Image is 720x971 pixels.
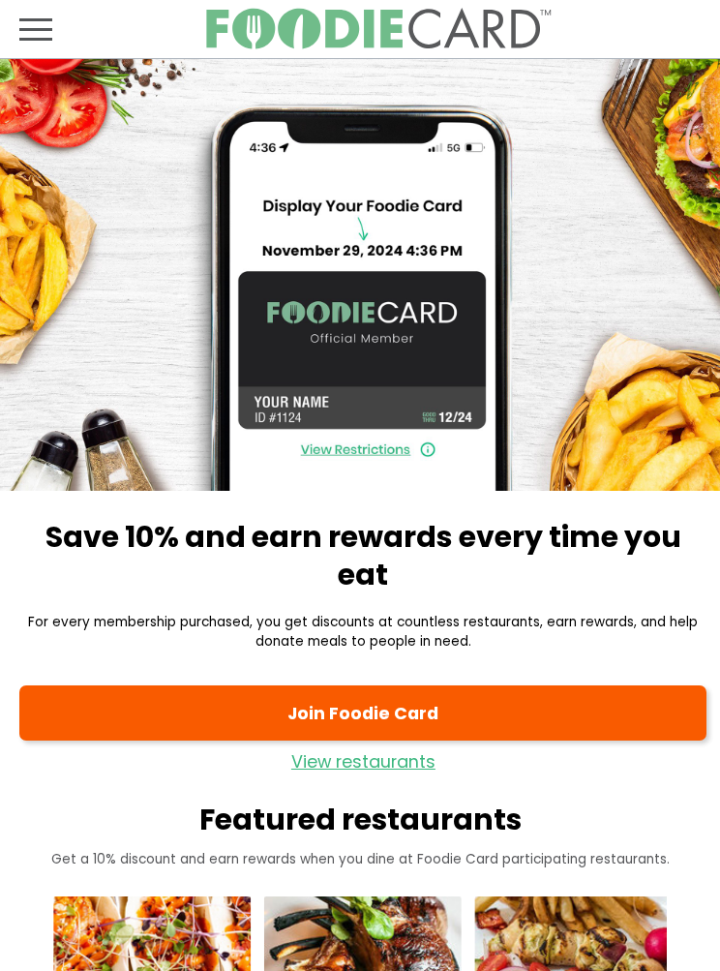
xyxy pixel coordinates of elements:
[19,518,706,593] h1: Save 10% and earn rewards every time you eat
[19,685,706,742] a: Join Foodie Card
[19,747,706,775] a: View restaurants
[19,613,706,652] p: For every membership purchased, you get discounts at countless restaurants, earn rewards, and hel...
[204,8,551,51] img: FoodieCard; Eat, Drink, Save, Donate
[15,850,705,869] p: Get a 10% discount and earn rewards when you dine at Foodie Card participating restaurants.
[15,803,705,837] h2: Featured restaurants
